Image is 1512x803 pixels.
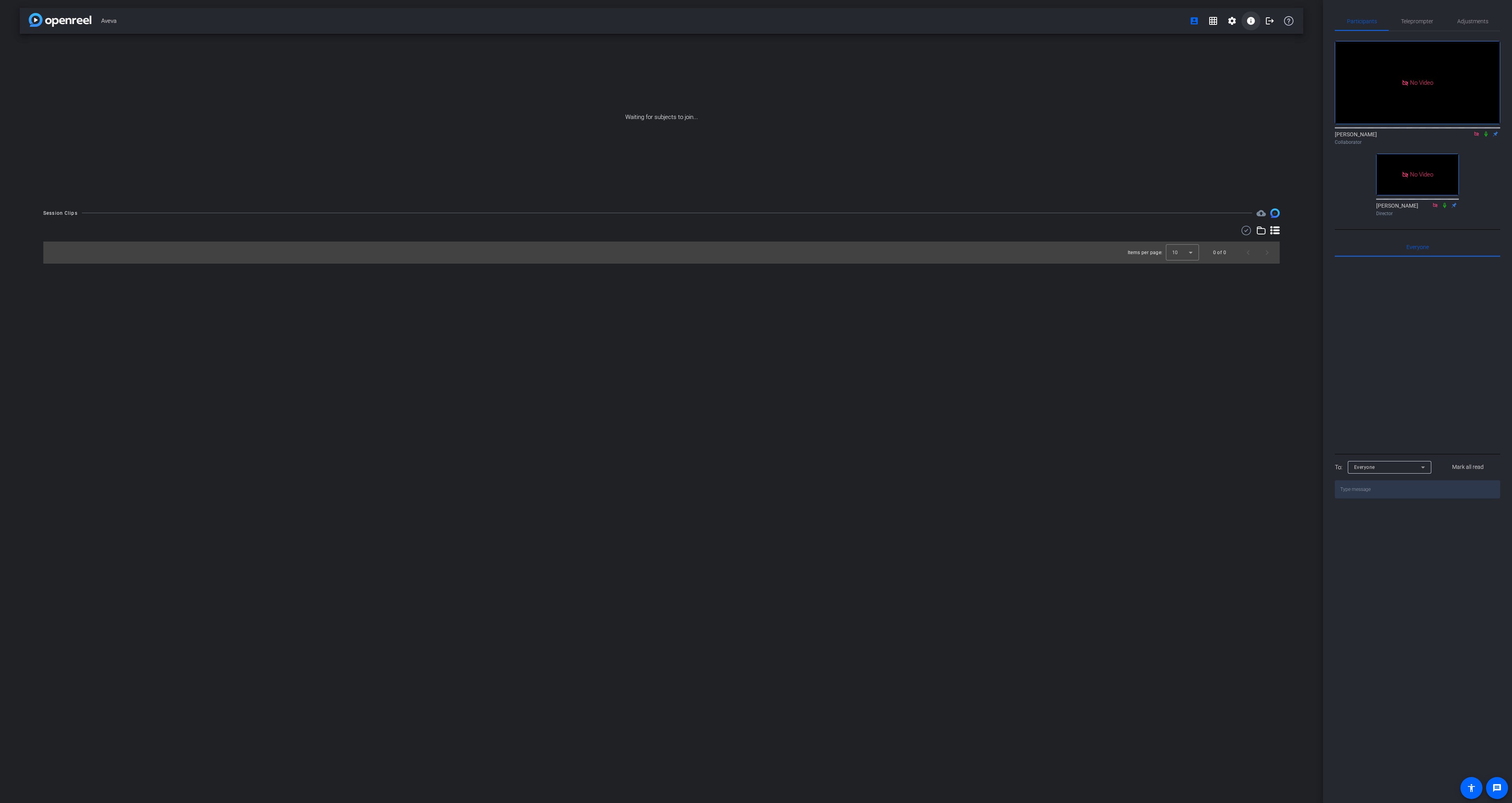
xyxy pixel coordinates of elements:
[1258,243,1277,262] button: Next page
[1347,19,1377,24] span: Participants
[1227,16,1237,26] mat-icon: settings
[1256,208,1266,218] mat-icon: cloud_upload
[20,34,1303,201] div: Waiting for subjects to join...
[1452,463,1484,471] span: Mark all read
[1208,16,1218,26] mat-icon: grid_on
[1376,202,1459,217] div: [PERSON_NAME]
[1256,208,1266,218] span: Destinations for your clips
[1457,19,1488,24] span: Adjustments
[1376,210,1459,217] div: Director
[1335,139,1500,146] div: Collaborator
[1436,460,1501,474] button: Mark all read
[1270,208,1280,218] img: Session clips
[1406,244,1429,250] span: Everyone
[1410,79,1433,86] span: No Video
[1335,130,1500,146] div: [PERSON_NAME]
[1246,16,1256,26] mat-icon: info
[1213,249,1226,257] div: 0 of 0
[43,209,78,217] div: Session Clips
[1265,16,1275,26] mat-icon: logout
[101,13,1185,29] span: Aveva
[1239,243,1258,262] button: Previous page
[1401,19,1433,24] span: Teleprompter
[29,13,91,27] img: app-logo
[1335,463,1342,472] div: To:
[1467,783,1476,793] mat-icon: accessibility
[1492,783,1502,793] mat-icon: message
[1190,16,1199,26] mat-icon: account_box
[1354,465,1375,470] span: Everyone
[1410,171,1433,178] span: No Video
[1128,249,1163,257] div: Items per page:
